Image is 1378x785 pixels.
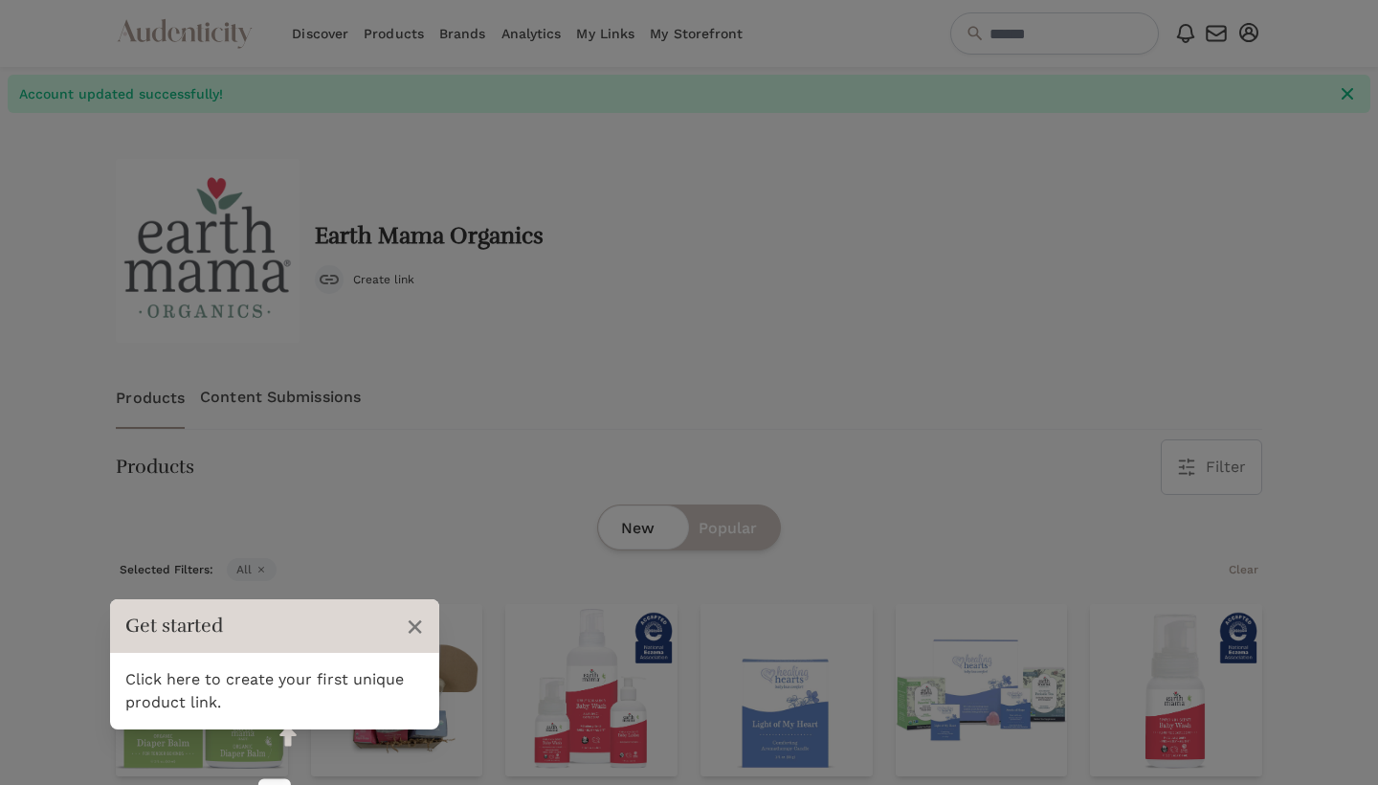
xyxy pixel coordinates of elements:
[1162,440,1261,494] button: Filter
[110,653,439,729] div: Click here to create your first unique product link.
[700,604,873,776] img: Light Of My Heart Candle
[227,558,277,581] span: All
[19,84,1326,103] span: Account updated successfully!
[505,604,678,776] img: Non-Scents Super Stars
[1225,558,1262,581] button: Clear
[116,454,194,481] h3: Products
[1090,604,1262,776] img: Simply Non-Scents Castile Baby Wash
[896,604,1068,776] img: Healing Hearts Comfort Gift Set
[200,366,361,429] a: Content Submissions
[116,159,300,343] img: EarthMamaOrganics_Logo_may2022_2000x2000_transparent_110x@2x.png
[406,608,424,644] span: ×
[315,223,544,250] h2: Earth Mama Organics
[1206,456,1246,479] span: Filter
[315,265,414,294] button: Create link
[353,272,414,287] span: Create link
[621,517,655,540] span: New
[125,613,396,639] h3: Get started
[699,517,757,540] span: Popular
[116,558,217,581] span: Selected Filters:
[406,607,424,645] button: Close Tour
[116,366,185,429] a: Products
